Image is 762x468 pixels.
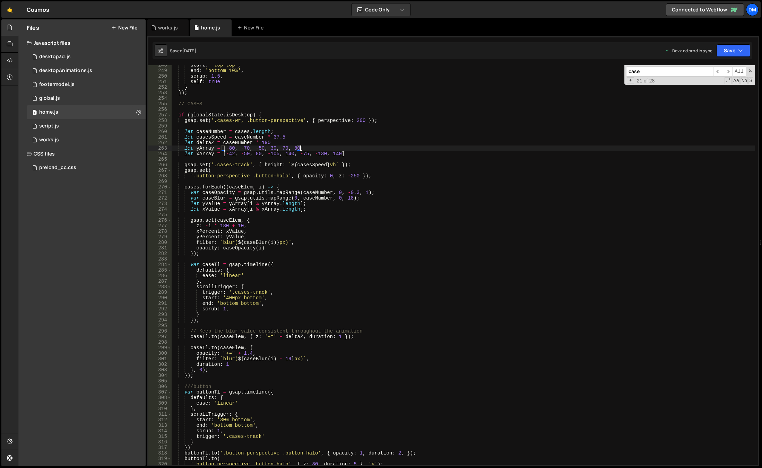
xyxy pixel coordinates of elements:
[148,445,172,450] div: 317
[148,406,172,412] div: 310
[27,133,146,147] div: 4562/18273.js
[148,334,172,339] div: 297
[148,273,172,279] div: 286
[148,90,172,96] div: 253
[39,81,75,88] div: footermodel.js
[733,77,740,84] span: CaseSensitive Search
[748,77,753,84] span: Search In Selection
[148,234,172,240] div: 279
[27,50,146,64] div: 4562/19931.js
[148,256,172,262] div: 283
[27,78,146,91] div: 4562/19930.js
[170,48,196,54] div: Saved
[148,312,172,317] div: 293
[148,162,172,168] div: 266
[148,68,172,73] div: 249
[39,165,76,171] div: preload_cc.css
[717,44,750,57] button: Save
[158,24,178,31] div: works.js
[713,67,723,77] span: ​
[148,400,172,406] div: 309
[148,107,172,112] div: 256
[201,24,220,31] div: home.js
[27,91,146,105] div: 4562/18145.js
[148,323,172,328] div: 295
[39,109,58,115] div: home.js
[148,223,172,229] div: 277
[148,345,172,351] div: 299
[148,262,172,267] div: 284
[148,101,172,107] div: 255
[148,412,172,417] div: 311
[634,78,658,83] span: 21 of 28
[148,201,172,206] div: 273
[148,461,172,467] div: 320
[352,3,410,16] button: Code Only
[148,362,172,367] div: 302
[148,328,172,334] div: 296
[148,295,172,301] div: 290
[665,48,712,54] div: Dev and prod in sync
[148,245,172,251] div: 281
[148,212,172,218] div: 275
[148,373,172,378] div: 304
[148,395,172,400] div: 308
[627,77,634,83] span: Toggle Replace mode
[148,79,172,85] div: 251
[148,184,172,190] div: 270
[148,73,172,79] div: 250
[148,62,172,68] div: 248
[746,3,759,16] a: Dm
[148,456,172,461] div: 319
[237,24,266,31] div: New File
[148,417,172,423] div: 312
[148,96,172,101] div: 254
[27,64,146,78] div: 4562/19933.js
[148,306,172,312] div: 292
[148,267,172,273] div: 285
[27,6,49,14] div: Cosmos
[148,118,172,123] div: 258
[148,195,172,201] div: 272
[39,137,59,143] div: works.js
[33,110,37,116] span: 1
[39,68,92,74] div: desktopAnimations.js
[39,123,59,129] div: script.js
[148,378,172,384] div: 305
[148,112,172,118] div: 257
[1,1,18,18] a: 🤙
[27,119,146,133] div: 4562/8178.js
[741,77,748,84] span: Whole Word Search
[39,54,71,60] div: desktop3d.js
[148,439,172,445] div: 316
[148,140,172,145] div: 262
[148,206,172,212] div: 274
[148,251,172,256] div: 282
[182,48,196,54] div: [DATE]
[148,157,172,162] div: 265
[148,339,172,345] div: 298
[39,95,60,101] div: global.js
[111,25,137,30] button: New File
[148,123,172,129] div: 259
[148,317,172,323] div: 294
[666,3,744,16] a: Connected to Webflow
[148,173,172,179] div: 268
[148,145,172,151] div: 263
[148,301,172,306] div: 291
[148,423,172,428] div: 313
[27,105,146,119] div: 4562/18224.js
[148,190,172,195] div: 271
[725,77,732,84] span: RegExp Search
[148,229,172,234] div: 278
[148,434,172,439] div: 315
[148,450,172,456] div: 318
[27,24,39,32] h2: Files
[148,151,172,157] div: 264
[148,384,172,389] div: 306
[18,147,146,161] div: CSS files
[148,389,172,395] div: 307
[626,67,713,77] input: Search for
[148,279,172,284] div: 287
